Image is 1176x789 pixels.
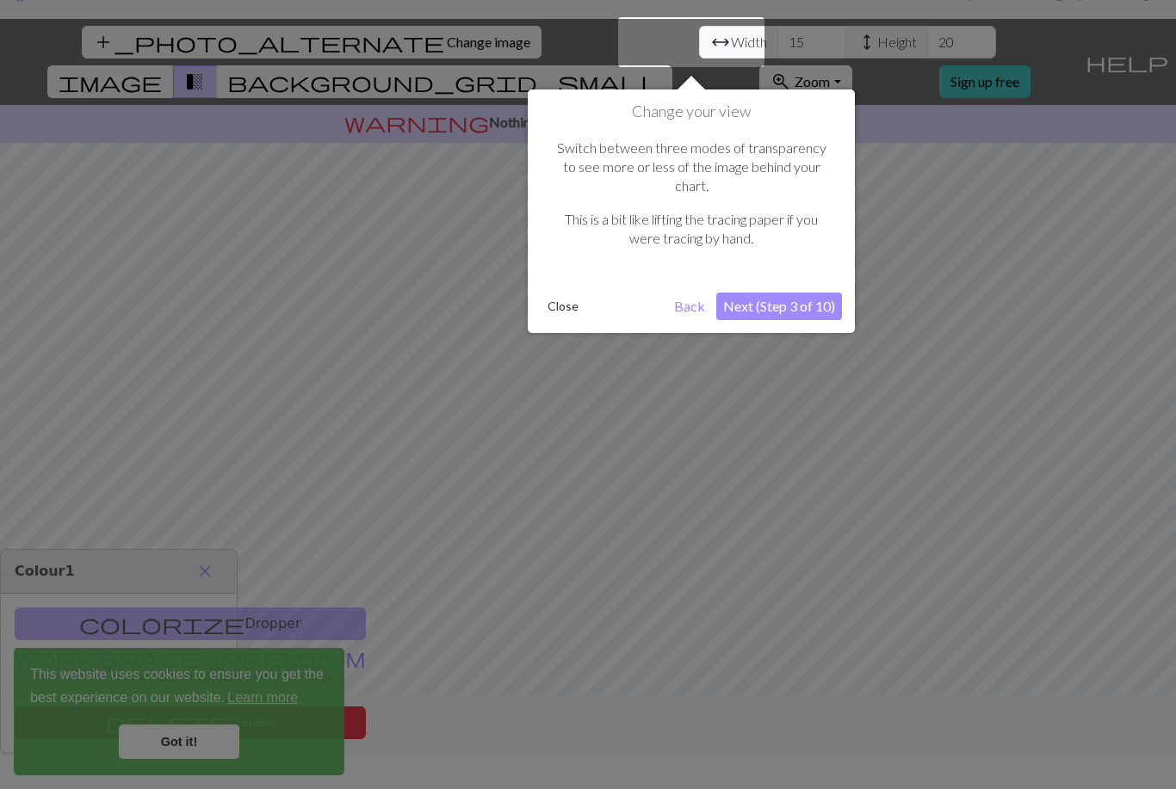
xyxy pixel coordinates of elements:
[667,293,712,320] button: Back
[549,210,833,249] p: This is a bit like lifting the tracing paper if you were tracing by hand.
[716,293,842,320] button: Next (Step 3 of 10)
[528,89,855,333] div: Change your view
[541,102,842,121] h1: Change your view
[549,139,833,196] p: Switch between three modes of transparency to see more or less of the image behind your chart.
[541,293,585,319] button: Close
